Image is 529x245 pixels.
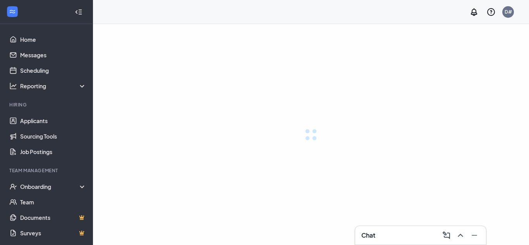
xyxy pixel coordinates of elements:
a: Home [20,32,86,47]
svg: QuestionInfo [486,7,496,17]
svg: Analysis [9,82,17,90]
svg: UserCheck [9,183,17,190]
div: Team Management [9,167,85,174]
button: ComposeMessage [440,229,452,242]
button: Minimize [467,229,480,242]
a: Scheduling [20,63,86,78]
svg: Minimize [470,231,479,240]
svg: Collapse [75,8,82,16]
svg: Notifications [469,7,479,17]
a: Sourcing Tools [20,128,86,144]
a: Messages [20,47,86,63]
h3: Chat [361,231,375,240]
svg: ComposeMessage [442,231,451,240]
a: Team [20,194,86,210]
div: Onboarding [20,183,87,190]
a: SurveysCrown [20,225,86,241]
svg: WorkstreamLogo [9,8,16,15]
div: D# [505,9,512,15]
a: Applicants [20,113,86,128]
div: Hiring [9,101,85,108]
div: Reporting [20,82,87,90]
a: DocumentsCrown [20,210,86,225]
svg: ChevronUp [456,231,465,240]
button: ChevronUp [453,229,466,242]
a: Job Postings [20,144,86,159]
